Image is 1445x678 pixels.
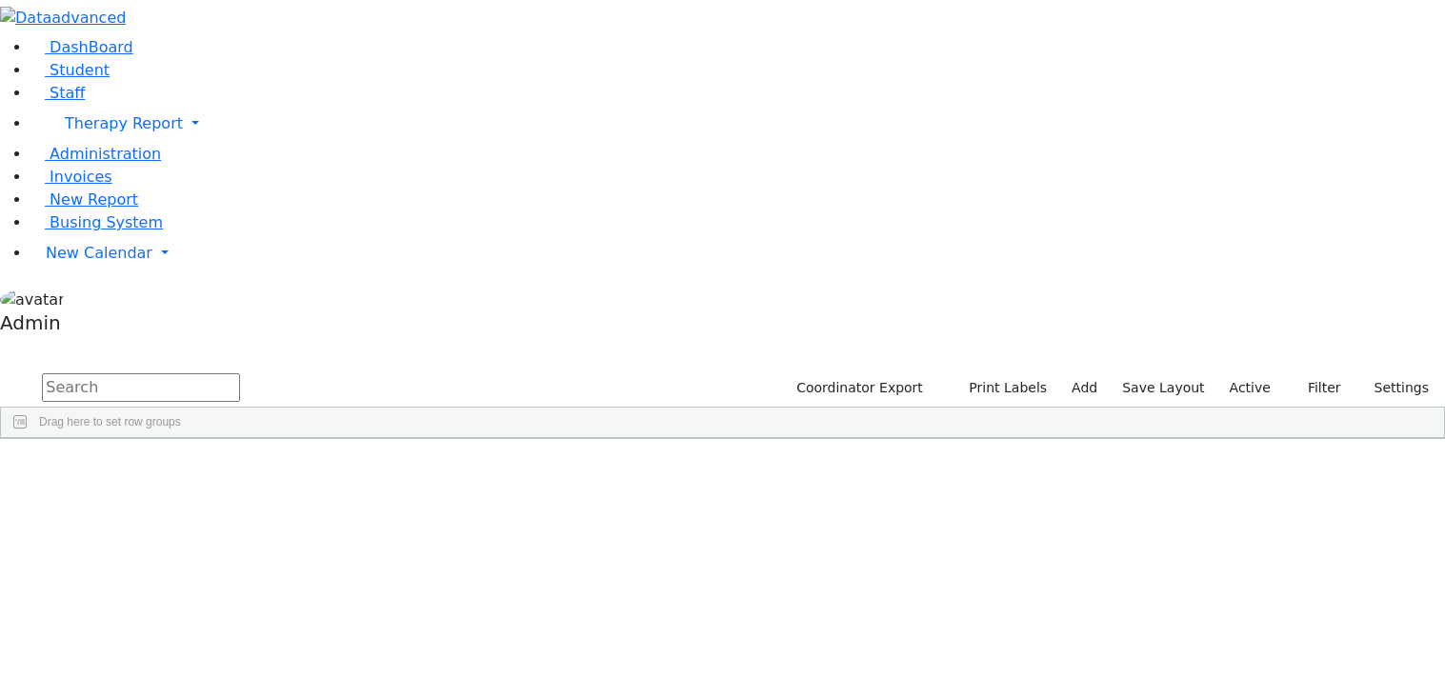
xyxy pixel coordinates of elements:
a: Busing System [30,213,163,231]
span: DashBoard [50,38,133,56]
button: Coordinator Export [784,373,932,403]
span: Busing System [50,213,163,231]
button: Filter [1283,373,1350,403]
input: Search [42,373,240,402]
span: Therapy Report [65,114,183,132]
a: Invoices [30,168,112,186]
a: Therapy Report [30,105,1445,143]
button: Save Layout [1114,373,1213,403]
span: New Calendar [46,244,152,262]
button: Settings [1350,373,1437,403]
span: Administration [50,145,161,163]
label: Active [1221,373,1279,403]
span: Drag here to set row groups [39,415,181,429]
a: New Report [30,190,138,209]
a: Administration [30,145,161,163]
span: New Report [50,190,138,209]
span: Staff [50,84,85,102]
a: Student [30,61,110,79]
button: Print Labels [947,373,1055,403]
span: Student [50,61,110,79]
a: Add [1063,373,1106,403]
a: New Calendar [30,234,1445,272]
a: Staff [30,84,85,102]
a: DashBoard [30,38,133,56]
span: Invoices [50,168,112,186]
